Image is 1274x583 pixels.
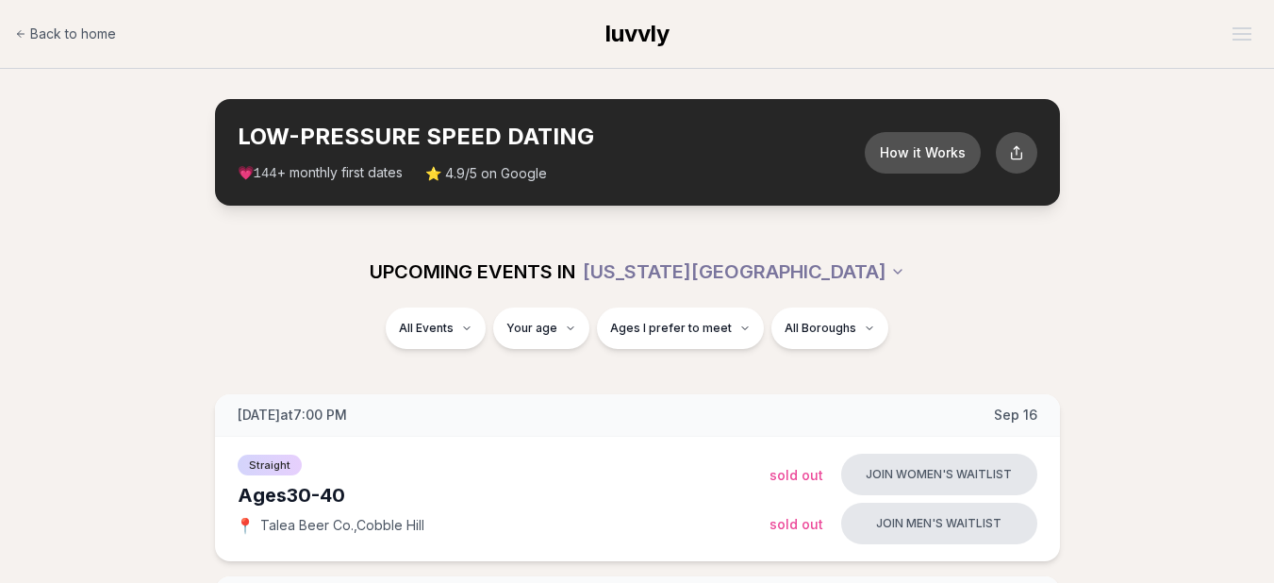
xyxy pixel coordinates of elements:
[769,516,823,532] span: Sold Out
[238,455,302,475] span: Straight
[605,20,670,47] span: luvvly
[254,166,277,181] span: 144
[771,308,888,349] button: All Boroughs
[425,164,547,183] span: ⭐ 4.9/5 on Google
[994,406,1037,425] span: Sep 16
[841,454,1037,495] button: Join women's waitlist
[238,163,403,183] span: 💗 + monthly first dates
[841,503,1037,544] button: Join men's waitlist
[15,15,116,53] a: Back to home
[583,251,905,292] button: [US_STATE][GEOGRAPHIC_DATA]
[399,321,454,336] span: All Events
[493,308,589,349] button: Your age
[30,25,116,43] span: Back to home
[370,258,575,285] span: UPCOMING EVENTS IN
[605,19,670,49] a: luvvly
[785,321,856,336] span: All Boroughs
[260,516,424,535] span: Talea Beer Co. , Cobble Hill
[1225,20,1259,48] button: Open menu
[506,321,557,336] span: Your age
[238,482,769,508] div: Ages 30-40
[238,518,253,533] span: 📍
[238,406,347,425] span: [DATE] at 7:00 PM
[865,132,981,174] button: How it Works
[597,308,764,349] button: Ages I prefer to meet
[238,122,865,152] h2: LOW-PRESSURE SPEED DATING
[386,308,486,349] button: All Events
[610,321,732,336] span: Ages I prefer to meet
[769,467,823,483] span: Sold Out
